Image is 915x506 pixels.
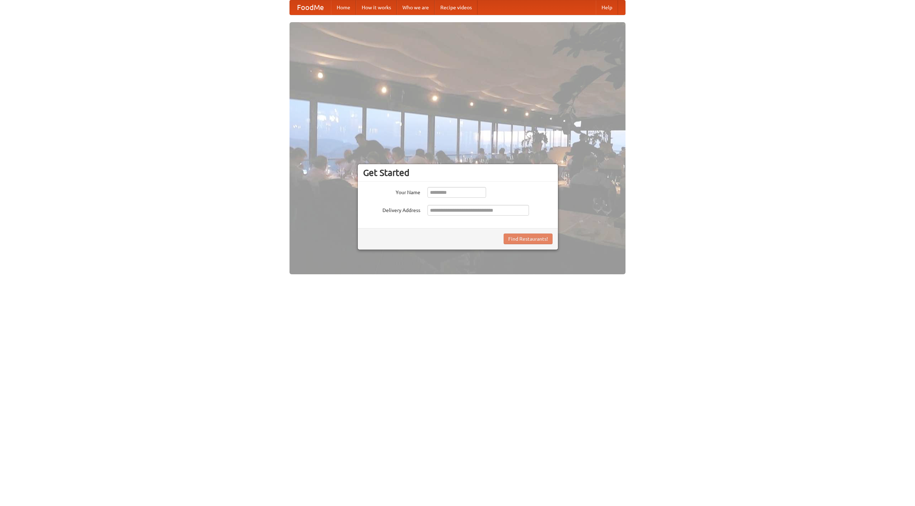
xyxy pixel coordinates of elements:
label: Delivery Address [363,205,420,214]
a: Help [596,0,618,15]
a: Home [331,0,356,15]
a: How it works [356,0,397,15]
h3: Get Started [363,167,553,178]
label: Your Name [363,187,420,196]
a: Who we are [397,0,435,15]
a: FoodMe [290,0,331,15]
button: Find Restaurants! [504,234,553,244]
a: Recipe videos [435,0,478,15]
